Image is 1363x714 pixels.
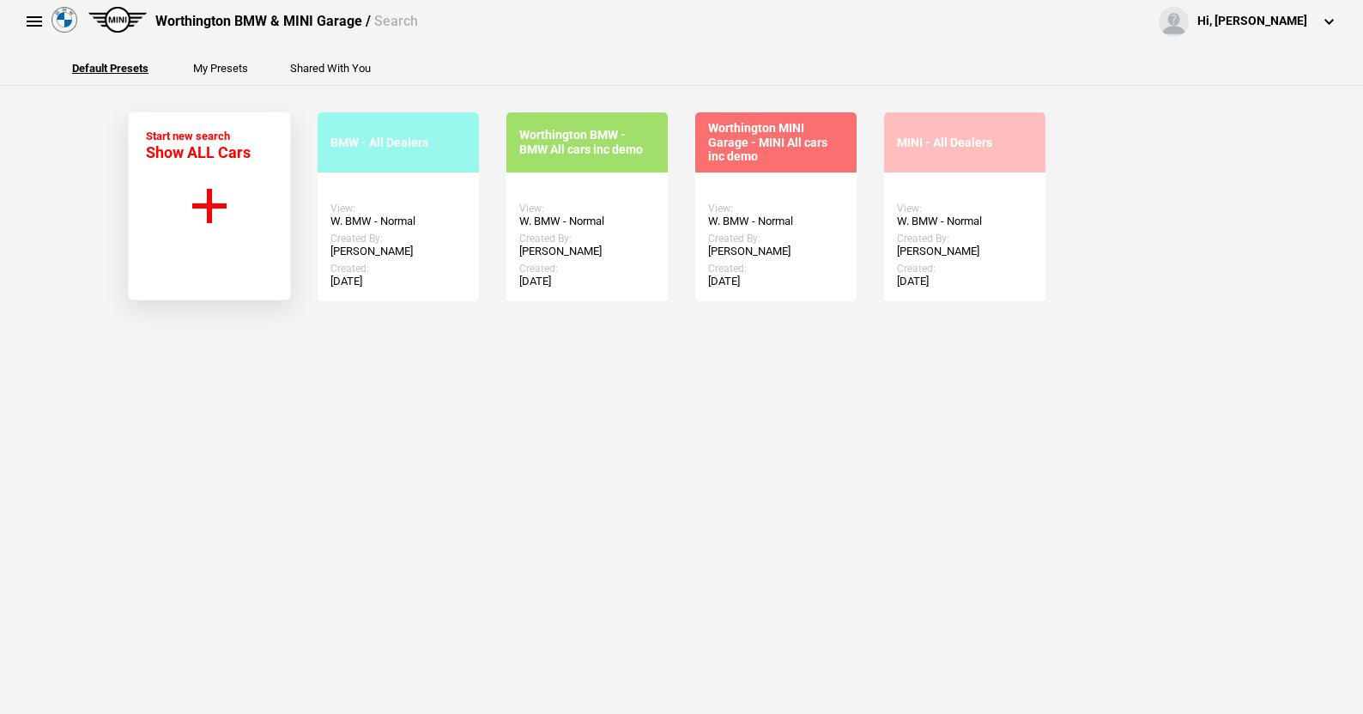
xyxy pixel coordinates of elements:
div: W. BMW - Normal [708,215,844,228]
div: [DATE] [897,275,1033,288]
div: [PERSON_NAME] [708,245,844,258]
div: Start new search [146,130,251,161]
div: [DATE] [519,275,655,288]
button: Default Presets [72,63,148,74]
img: mini.png [88,7,147,33]
div: [DATE] [330,275,466,288]
div: W. BMW - Normal [897,215,1033,228]
div: Created: [519,263,655,275]
div: View: [708,203,844,215]
div: [PERSON_NAME] [897,245,1033,258]
span: Show ALL Cars [146,143,251,161]
div: Created By: [897,233,1033,245]
div: Created By: [708,233,844,245]
div: Worthington BMW - BMW All cars inc demo [519,128,655,157]
button: Shared With You [290,63,371,74]
div: MINI - All Dealers [897,136,1033,150]
div: Created: [897,263,1033,275]
div: Worthington BMW & MINI Garage / [155,12,418,31]
div: Hi, [PERSON_NAME] [1197,13,1307,30]
button: My Presets [193,63,248,74]
div: W. BMW - Normal [519,215,655,228]
div: [PERSON_NAME] [330,245,466,258]
button: Start new search Show ALL Cars [128,112,291,300]
div: BMW - All Dealers [330,136,466,150]
div: Created: [330,263,466,275]
div: Worthington MINI Garage - MINI All cars inc demo [708,121,844,164]
div: View: [897,203,1033,215]
div: View: [330,203,466,215]
div: Created By: [519,233,655,245]
img: bmw.png [51,7,77,33]
div: Created By: [330,233,466,245]
div: View: [519,203,655,215]
span: Search [374,13,418,29]
div: Created: [708,263,844,275]
div: [PERSON_NAME] [519,245,655,258]
div: [DATE] [708,275,844,288]
div: W. BMW - Normal [330,215,466,228]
